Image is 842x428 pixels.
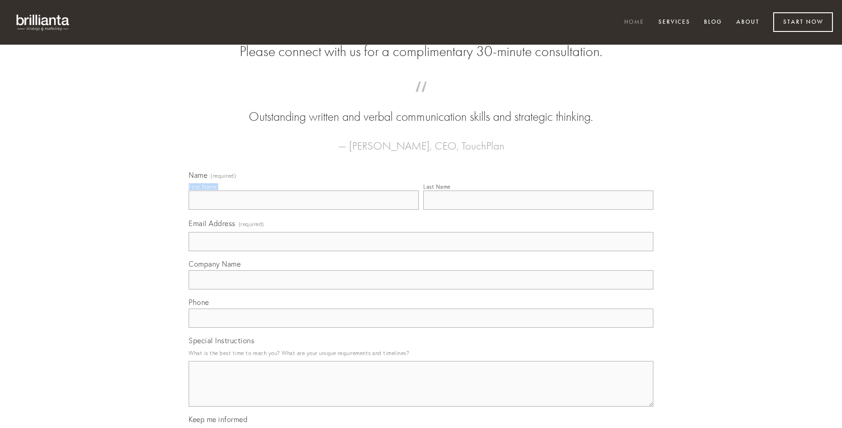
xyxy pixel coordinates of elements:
[203,90,639,108] span: “
[203,126,639,155] figcaption: — [PERSON_NAME], CEO, TouchPlan
[773,12,833,32] a: Start Now
[189,170,207,180] span: Name
[652,15,696,30] a: Services
[423,183,451,190] div: Last Name
[189,219,236,228] span: Email Address
[730,15,765,30] a: About
[189,298,209,307] span: Phone
[189,183,216,190] div: First Name
[618,15,650,30] a: Home
[189,347,653,359] p: What is the best time to reach you? What are your unique requirements and timelines?
[239,218,264,230] span: (required)
[210,173,236,179] span: (required)
[189,336,254,345] span: Special Instructions
[203,90,639,126] blockquote: Outstanding written and verbal communication skills and strategic thinking.
[189,43,653,60] h2: Please connect with us for a complimentary 30-minute consultation.
[189,415,247,424] span: Keep me informed
[9,9,77,36] img: brillianta - research, strategy, marketing
[698,15,728,30] a: Blog
[189,259,241,268] span: Company Name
